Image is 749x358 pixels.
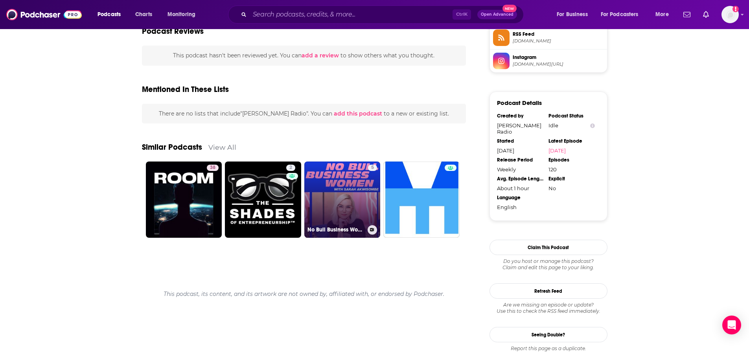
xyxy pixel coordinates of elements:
[207,165,219,171] a: 38
[142,142,202,152] a: Similar Podcasts
[497,113,543,119] div: Created by
[490,283,607,299] button: Refresh Feed
[497,157,543,163] div: Release Period
[304,162,381,238] a: 5No Bull Business Women
[513,31,604,38] span: RSS Feed
[680,8,694,21] a: Show notifications dropdown
[493,29,604,46] a: RSS Feed[DOMAIN_NAME]
[92,8,131,21] button: open menu
[497,147,543,154] div: [DATE]
[655,9,669,20] span: More
[548,113,595,119] div: Podcast Status
[130,8,157,21] a: Charts
[502,5,517,12] span: New
[142,26,204,36] h3: Podcast Reviews
[497,204,543,210] div: English
[477,10,517,19] button: Open AdvancedNew
[497,185,543,191] div: About 1 hour
[722,316,741,334] div: Open Intercom Messenger
[497,176,543,182] div: Avg. Episode Length
[548,138,595,144] div: Latest Episode
[721,6,739,23] span: Logged in as PTEPR25
[208,143,236,151] a: View All
[490,240,607,255] button: Claim This Podcast
[548,185,595,191] div: No
[167,9,195,20] span: Monitoring
[490,345,607,352] div: Report this page as a duplicate.
[453,9,471,20] span: Ctrl K
[497,99,542,106] h3: Podcast Details
[548,157,595,163] div: Episodes
[490,258,607,271] div: Claim and edit this page to your liking.
[371,164,374,172] span: 5
[513,61,604,67] span: instagram.com/littxlive
[497,122,543,135] div: [PERSON_NAME] Radio
[142,84,229,94] h2: Mentioned In These Lists
[286,165,295,171] a: 2
[490,258,607,264] span: Do you host or manage this podcast?
[513,38,604,44] span: anchor.fm
[490,302,607,314] div: Are we missing an episode or update? Use this to check the RSS feed immediately.
[590,123,595,129] button: Show Info
[551,8,598,21] button: open menu
[493,53,604,69] a: Instagram[DOMAIN_NAME][URL]
[6,7,82,22] img: Podchaser - Follow, Share and Rate Podcasts
[368,165,377,171] a: 5
[210,164,215,172] span: 38
[548,176,595,182] div: Explicit
[548,147,595,154] a: [DATE]
[142,284,466,304] div: This podcast, its content, and its artwork are not owned by, affiliated with, or endorsed by Podc...
[307,226,364,233] h3: No Bull Business Women
[490,327,607,342] a: Seeing Double?
[732,6,739,12] svg: Add a profile image
[721,6,739,23] img: User Profile
[302,51,339,60] button: add a review
[334,110,382,117] span: add this podcast
[146,162,222,238] a: 38
[513,54,604,61] span: Instagram
[250,8,453,21] input: Search podcasts, credits, & more...
[159,110,449,117] span: There are no lists that include "[PERSON_NAME] Radio" . You can to a new or existing list.
[497,195,543,201] div: Language
[557,9,588,20] span: For Business
[225,162,301,238] a: 2
[601,9,639,20] span: For Podcasters
[135,9,152,20] span: Charts
[173,52,434,59] span: This podcast hasn't been reviewed yet. You can to show others what you thought.
[548,166,595,173] div: 120
[162,8,206,21] button: open menu
[650,8,679,21] button: open menu
[481,13,513,17] span: Open Advanced
[596,8,650,21] button: open menu
[700,8,712,21] a: Show notifications dropdown
[236,6,531,24] div: Search podcasts, credits, & more...
[497,166,543,173] div: Weekly
[98,9,121,20] span: Podcasts
[548,122,595,129] div: Idle
[289,164,292,172] span: 2
[721,6,739,23] button: Show profile menu
[497,138,543,144] div: Started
